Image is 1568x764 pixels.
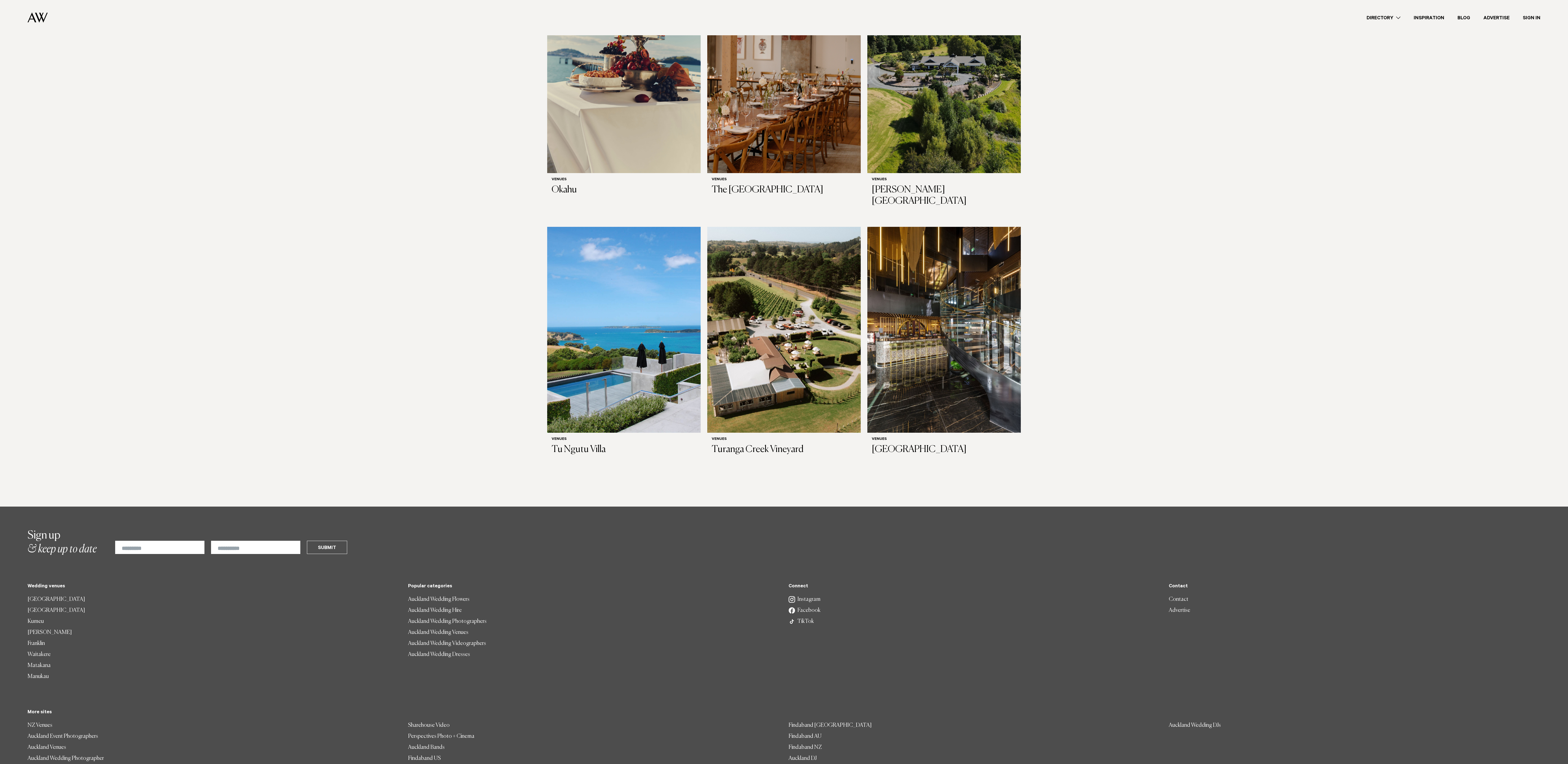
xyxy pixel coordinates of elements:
[552,437,696,442] h6: Venues
[789,616,1160,627] a: TikTok
[408,638,780,649] a: Auckland Wedding Videographers
[712,444,856,455] h3: Turanga Creek Vineyard
[1169,605,1540,616] a: Advertise
[28,649,399,660] a: Waitakere
[712,184,856,196] h3: The [GEOGRAPHIC_DATA]
[408,594,780,605] a: Auckland Wedding Flowers
[712,177,856,182] h6: Venues
[408,616,780,627] a: Auckland Wedding Photographers
[28,671,399,682] a: Manukau
[408,731,780,742] a: Perspectives Photo + Cinema
[872,444,1016,455] h3: [GEOGRAPHIC_DATA]
[1360,14,1407,21] a: Directory
[1451,14,1477,21] a: Blog
[28,720,399,731] a: NZ Venues
[1169,584,1540,590] h5: Contact
[547,227,701,433] img: Auckland Weddings Venues | Tu Ngutu Villa
[1516,14,1547,21] a: Sign In
[707,227,861,433] img: Auckland Weddings Venues | Turanga Creek Vineyard
[789,594,1160,605] a: Instagram
[28,753,399,764] a: Auckland Wedding Photographer
[28,12,48,23] img: Auckland Weddings Logo
[1169,720,1540,731] a: Auckland Wedding DJs
[872,177,1016,182] h6: Venues
[28,742,399,753] a: Auckland Venues
[408,584,780,590] h5: Popular categories
[28,627,399,638] a: [PERSON_NAME]
[28,530,60,541] span: Sign up
[712,437,856,442] h6: Venues
[867,227,1021,433] img: Auckland Weddings Venues | SOHO Hotel Auckland
[1407,14,1451,21] a: Inspiration
[552,177,696,182] h6: Venues
[552,184,696,196] h3: Okahu
[707,227,861,460] a: Auckland Weddings Venues | Turanga Creek Vineyard Venues Turanga Creek Vineyard
[28,584,399,590] h5: Wedding venues
[789,720,1160,731] a: Findaband [GEOGRAPHIC_DATA]
[872,437,1016,442] h6: Venues
[28,731,399,742] a: Auckland Event Photographers
[552,444,696,455] h3: Tu Ngutu Villa
[408,742,780,753] a: Auckland Bands
[789,753,1160,764] a: Auckland DJ
[1169,594,1540,605] a: Contact
[872,184,1016,207] h3: [PERSON_NAME][GEOGRAPHIC_DATA]
[28,660,399,671] a: Matakana
[28,605,399,616] a: [GEOGRAPHIC_DATA]
[408,649,780,660] a: Auckland Wedding Dresses
[408,605,780,616] a: Auckland Wedding Hire
[28,616,399,627] a: Kumeu
[789,605,1160,616] a: Facebook
[28,710,1540,715] h5: More sites
[789,742,1160,753] a: Findaband NZ
[1477,14,1516,21] a: Advertise
[408,720,780,731] a: Sharehouse Video
[28,638,399,649] a: Franklin
[547,227,701,460] a: Auckland Weddings Venues | Tu Ngutu Villa Venues Tu Ngutu Villa
[307,541,347,554] button: Submit
[789,584,1160,590] h5: Connect
[408,627,780,638] a: Auckland Wedding Venues
[408,753,780,764] a: Findaband US
[867,227,1021,460] a: Auckland Weddings Venues | SOHO Hotel Auckland Venues [GEOGRAPHIC_DATA]
[28,594,399,605] a: [GEOGRAPHIC_DATA]
[789,731,1160,742] a: Findaband AU
[28,529,97,556] h2: & keep up to date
